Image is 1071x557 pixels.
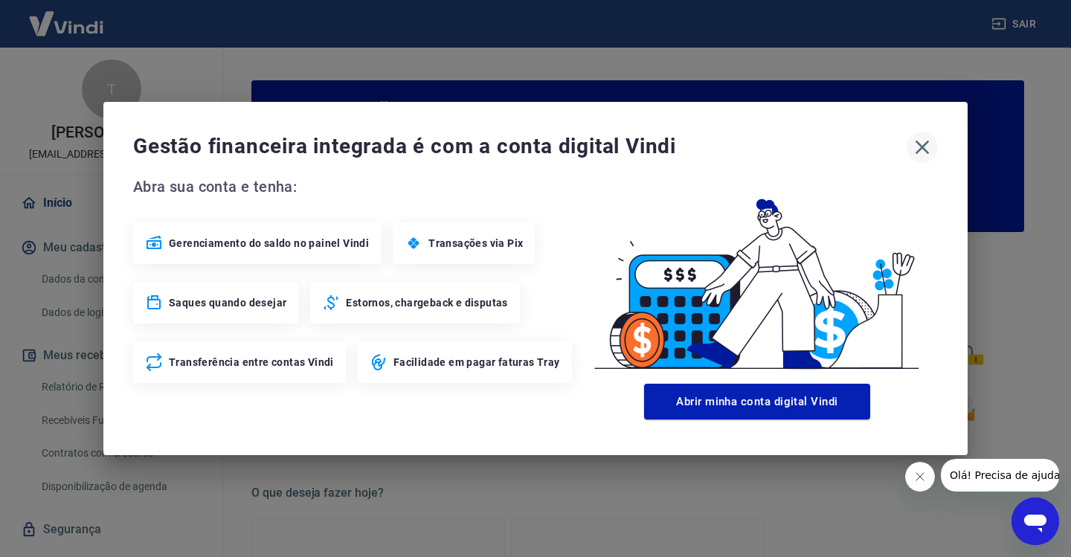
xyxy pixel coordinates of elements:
span: Estornos, chargeback e disputas [346,295,507,310]
button: Abrir minha conta digital Vindi [644,384,870,419]
img: Good Billing [576,175,938,378]
span: Olá! Precisa de ajuda? [9,10,125,22]
span: Abra sua conta e tenha: [133,175,576,199]
span: Transferência entre contas Vindi [169,355,334,370]
iframe: Fechar mensagem [905,462,935,492]
span: Saques quando desejar [169,295,286,310]
span: Gerenciamento do saldo no painel Vindi [169,236,369,251]
span: Gestão financeira integrada é com a conta digital Vindi [133,132,907,161]
iframe: Mensagem da empresa [941,459,1059,492]
span: Facilidade em pagar faturas Tray [393,355,560,370]
iframe: Botão para abrir a janela de mensagens [1011,498,1059,545]
span: Transações via Pix [428,236,523,251]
